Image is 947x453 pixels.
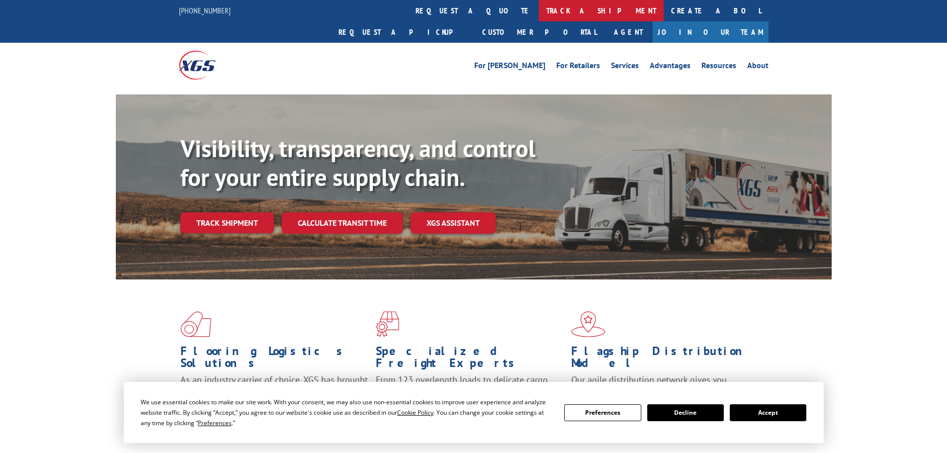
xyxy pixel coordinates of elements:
button: Decline [647,404,724,421]
div: We use essential cookies to make our site work. With your consent, we may also use non-essential ... [141,397,552,428]
a: Agent [604,21,653,43]
a: For [PERSON_NAME] [474,62,545,73]
a: XGS ASSISTANT [411,212,496,234]
span: As an industry carrier of choice, XGS has brought innovation and dedication to flooring logistics... [180,374,368,409]
h1: Flagship Distribution Model [571,345,759,374]
button: Accept [730,404,806,421]
a: Calculate transit time [282,212,403,234]
a: [PHONE_NUMBER] [179,5,231,15]
button: Preferences [564,404,641,421]
a: Advantages [650,62,690,73]
img: xgs-icon-focused-on-flooring-red [376,311,399,337]
img: xgs-icon-total-supply-chain-intelligence-red [180,311,211,337]
span: Preferences [198,419,232,427]
a: Services [611,62,639,73]
a: For Retailers [556,62,600,73]
b: Visibility, transparency, and control for your entire supply chain. [180,133,535,192]
div: Cookie Consent Prompt [124,382,824,443]
a: Customer Portal [475,21,604,43]
span: Our agile distribution network gives you nationwide inventory management on demand. [571,374,754,397]
a: Resources [701,62,736,73]
a: Join Our Team [653,21,769,43]
span: Cookie Policy [397,408,433,417]
a: Request a pickup [331,21,475,43]
a: Track shipment [180,212,274,233]
p: From 123 overlength loads to delicate cargo, our experienced staff knows the best way to move you... [376,374,564,418]
h1: Specialized Freight Experts [376,345,564,374]
img: xgs-icon-flagship-distribution-model-red [571,311,605,337]
h1: Flooring Logistics Solutions [180,345,368,374]
a: About [747,62,769,73]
